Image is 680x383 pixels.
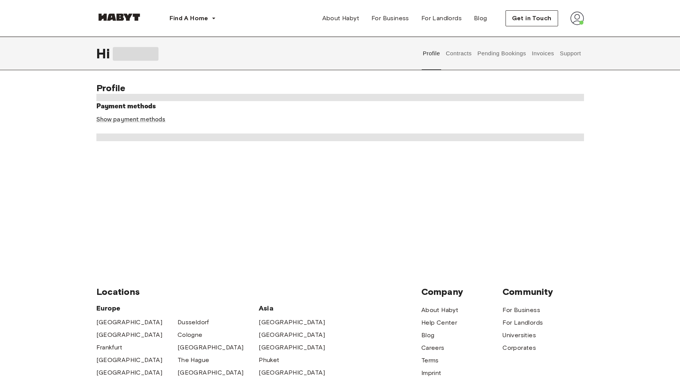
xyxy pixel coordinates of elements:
[163,11,222,26] button: Find A Home
[421,356,439,365] a: Terms
[259,368,325,377] a: [GEOGRAPHIC_DATA]
[559,37,582,70] button: Support
[421,286,502,298] span: Company
[502,306,540,315] a: For Business
[421,369,442,378] a: Imprint
[96,368,163,377] a: [GEOGRAPHIC_DATA]
[420,37,584,70] div: user profile tabs
[96,304,259,313] span: Europe
[477,37,527,70] button: Pending Bookings
[502,343,536,352] a: Corporates
[96,286,421,298] span: Locations
[474,14,487,23] span: Blog
[259,330,325,340] a: [GEOGRAPHIC_DATA]
[96,330,163,340] a: [GEOGRAPHIC_DATA]
[570,11,584,25] img: avatar
[178,368,244,377] a: [GEOGRAPHIC_DATA]
[371,14,409,23] span: For Business
[259,356,279,365] a: Phuket
[421,331,435,340] a: Blog
[259,343,325,352] a: [GEOGRAPHIC_DATA]
[259,318,325,327] a: [GEOGRAPHIC_DATA]
[96,343,123,352] a: Frankfurt
[170,14,208,23] span: Find A Home
[421,318,457,327] a: Help Center
[502,331,536,340] a: Universities
[415,11,468,26] a: For Landlords
[322,14,359,23] span: About Habyt
[96,82,126,93] span: Profile
[96,101,584,112] h6: Payment methods
[421,14,462,23] span: For Landlords
[96,13,142,21] img: Habyt
[468,11,493,26] a: Blog
[178,318,209,327] a: Dusseldorf
[445,37,473,70] button: Contracts
[531,37,555,70] button: Invoices
[178,330,203,340] a: Cologne
[502,318,543,327] a: For Landlords
[512,14,552,23] span: Get in Touch
[316,11,365,26] a: About Habyt
[365,11,415,26] a: For Business
[422,37,441,70] button: Profile
[259,304,340,313] span: Asia
[506,10,558,26] button: Get in Touch
[421,306,458,315] a: About Habyt
[502,286,584,298] span: Community
[96,45,113,61] span: Hi
[96,318,163,327] a: [GEOGRAPHIC_DATA]
[178,356,210,365] a: The Hague
[178,343,244,352] a: [GEOGRAPHIC_DATA]
[96,356,163,365] a: [GEOGRAPHIC_DATA]
[96,116,166,124] a: Show payment methods
[421,343,445,352] a: Careers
